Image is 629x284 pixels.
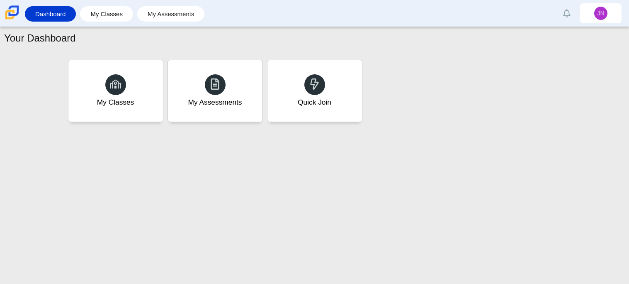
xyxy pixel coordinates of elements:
img: Carmen School of Science & Technology [3,4,21,21]
a: My Classes [84,6,129,22]
a: My Assessments [141,6,201,22]
a: JN [580,3,622,23]
div: My Assessments [188,97,242,108]
a: My Classes [68,60,163,122]
a: Alerts [558,4,576,22]
a: Dashboard [29,6,72,22]
a: My Assessments [168,60,263,122]
a: Quick Join [267,60,362,122]
a: Carmen School of Science & Technology [3,15,21,22]
div: Quick Join [298,97,331,108]
h1: Your Dashboard [4,31,76,45]
div: My Classes [97,97,134,108]
span: JN [597,10,604,16]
